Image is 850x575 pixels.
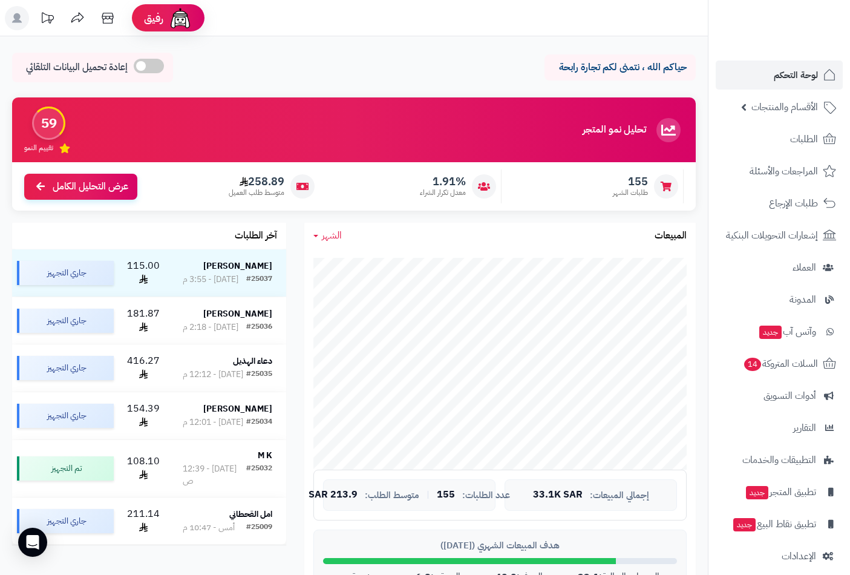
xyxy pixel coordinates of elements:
[782,548,816,565] span: الإعدادات
[323,539,677,552] div: هدف المبيعات الشهري ([DATE])
[246,416,272,429] div: #25034
[742,452,816,468] span: التطبيقات والخدمات
[733,518,756,531] span: جديد
[790,291,816,308] span: المدونة
[716,413,843,442] a: التقارير
[744,358,761,371] span: 14
[655,231,687,241] h3: المبيعات
[790,131,818,148] span: الطلبات
[420,188,466,198] span: معدل تكرار الشراء
[793,419,816,436] span: التقارير
[235,231,277,241] h3: آخر الطلبات
[750,163,818,180] span: المراجعات والأسئلة
[183,416,243,429] div: [DATE] - 12:01 م
[17,404,114,428] div: جاري التجهيز
[203,307,272,320] strong: [PERSON_NAME]
[726,227,818,244] span: إشعارات التحويلات البنكية
[716,125,843,154] a: الطلبات
[119,498,169,545] td: 211.14
[769,195,818,212] span: طلبات الإرجاع
[716,349,843,378] a: السلات المتروكة14
[183,522,235,534] div: أمس - 10:47 م
[53,180,128,194] span: عرض التحليل الكامل
[716,221,843,250] a: إشعارات التحويلات البنكية
[183,274,238,286] div: [DATE] - 3:55 م
[716,157,843,186] a: المراجعات والأسئلة
[743,355,818,372] span: السلات المتروكة
[229,188,284,198] span: متوسط طلب العميل
[246,522,272,534] div: #25009
[613,175,648,188] span: 155
[26,61,128,74] span: إعادة تحميل البيانات التلقائي
[716,478,843,507] a: تطبيق المتجرجديد
[246,463,272,487] div: #25032
[119,440,169,497] td: 108.10
[746,486,768,499] span: جديد
[119,392,169,439] td: 154.39
[246,321,272,333] div: #25036
[732,516,816,533] span: تطبيق نقاط البيع
[716,445,843,475] a: التطبيقات والخدمات
[365,490,419,501] span: متوسط الطلب:
[119,297,169,344] td: 181.87
[758,323,816,340] span: وآتس آب
[17,261,114,285] div: جاري التجهيز
[313,229,342,243] a: الشهر
[168,6,192,30] img: ai-face.png
[119,344,169,392] td: 416.27
[554,61,687,74] p: حياكم الله ، نتمنى لكم تجارة رابحة
[613,188,648,198] span: طلبات الشهر
[24,174,137,200] a: عرض التحليل الكامل
[716,189,843,218] a: طلبات الإرجاع
[420,175,466,188] span: 1.91%
[745,484,816,501] span: تطبيق المتجر
[18,528,47,557] div: Open Intercom Messenger
[590,490,649,501] span: إجمالي المبيعات:
[751,99,818,116] span: الأقسام والمنتجات
[17,509,114,533] div: جاري التجهيز
[716,61,843,90] a: لوحة التحكم
[793,259,816,276] span: العملاء
[716,510,843,539] a: تطبيق نقاط البيعجديد
[759,326,782,339] span: جديد
[716,253,843,282] a: العملاء
[229,508,272,521] strong: امل القحطاني
[322,228,342,243] span: الشهر
[246,274,272,286] div: #25037
[119,249,169,297] td: 115.00
[462,490,510,501] span: عدد الطلبات:
[17,356,114,380] div: جاري التجهيز
[258,449,272,462] strong: M K
[309,490,358,501] span: 213.9 SAR
[183,369,243,381] div: [DATE] - 12:12 م
[183,321,238,333] div: [DATE] - 2:18 م
[17,456,114,481] div: تم التجهيز
[246,369,272,381] div: #25035
[716,542,843,571] a: الإعدادات
[716,285,843,314] a: المدونة
[533,490,583,501] span: 33.1K SAR
[233,355,272,367] strong: دعاء الهذيل
[716,381,843,410] a: أدوات التسويق
[24,143,53,153] span: تقييم النمو
[437,490,455,501] span: 155
[768,34,839,59] img: logo-2.png
[229,175,284,188] span: 258.89
[774,67,818,84] span: لوحة التحكم
[203,260,272,272] strong: [PERSON_NAME]
[17,309,114,333] div: جاري التجهيز
[144,11,163,25] span: رفيق
[32,6,62,33] a: تحديثات المنصة
[203,402,272,415] strong: [PERSON_NAME]
[427,490,430,499] span: |
[716,317,843,346] a: وآتس آبجديد
[183,463,247,487] div: [DATE] - 12:39 ص
[763,387,816,404] span: أدوات التسويق
[583,125,646,136] h3: تحليل نمو المتجر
